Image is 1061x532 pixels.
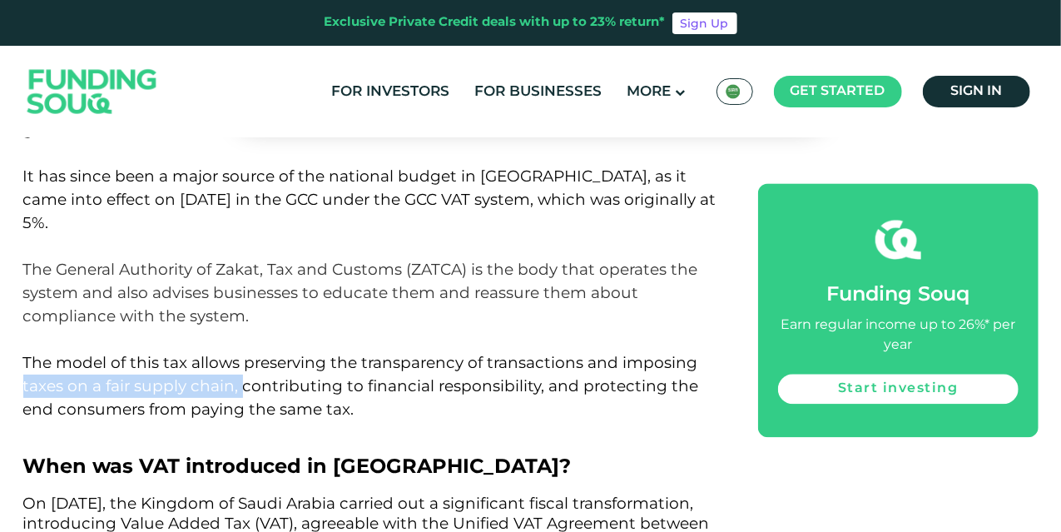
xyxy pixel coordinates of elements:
[672,12,737,34] a: Sign Up
[875,216,921,262] img: fsicon
[23,97,716,419] span: The General Authority of Zakat, Tax and Customs (ZATCA) is the body that operates the system and ...
[791,85,885,97] span: Get started
[950,85,1002,97] span: Sign in
[923,76,1030,107] a: Sign in
[471,78,607,106] a: For Businesses
[328,78,454,106] a: For Investors
[778,316,1018,355] div: Earn regular income up to 26%* per year
[23,353,699,419] span: The model of this tax allows preserving the transparency of transactions and imposing taxes on a ...
[325,13,666,32] div: Exclusive Private Credit deals with up to 23% return*
[23,167,716,232] span: It has since been a major source of the national budget in [GEOGRAPHIC_DATA], as it came into eff...
[826,286,969,305] span: Funding Souq
[778,374,1018,404] a: Start investing
[726,84,741,99] img: SA Flag
[23,454,572,478] span: When was VAT introduced in [GEOGRAPHIC_DATA]?
[627,85,672,99] span: More
[23,97,679,139] span: More than 160 nations across the world rely on VAT as credible revenue generator by governments.
[11,50,174,134] img: Logo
